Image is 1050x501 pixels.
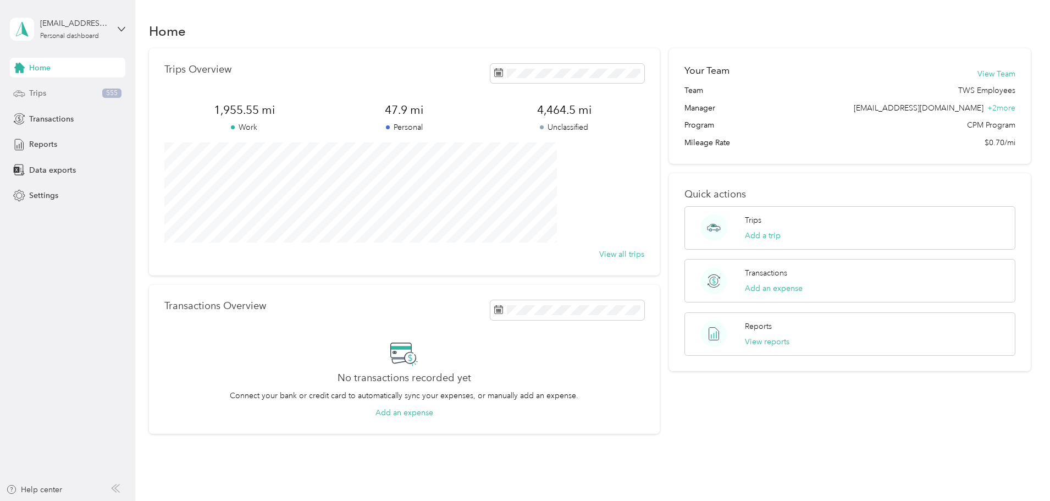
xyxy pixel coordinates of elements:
[854,103,983,113] span: [EMAIL_ADDRESS][DOMAIN_NAME]
[684,119,714,131] span: Program
[102,89,121,98] span: 555
[29,87,46,99] span: Trips
[29,164,76,176] span: Data exports
[745,321,772,332] p: Reports
[230,390,578,401] p: Connect your bank or credit card to automatically sync your expenses, or manually add an expense.
[40,18,109,29] div: [EMAIL_ADDRESS][DOMAIN_NAME]
[164,122,324,133] p: Work
[684,102,715,114] span: Manager
[484,102,644,118] span: 4,464.5 mi
[375,407,433,419] button: Add an expense
[29,62,51,74] span: Home
[29,113,74,125] span: Transactions
[484,122,644,133] p: Unclassified
[684,64,730,78] h2: Your Team
[149,25,186,37] h1: Home
[164,102,324,118] span: 1,955.55 mi
[164,64,231,75] p: Trips Overview
[684,85,703,96] span: Team
[29,190,58,201] span: Settings
[985,137,1015,148] span: $0.70/mi
[684,189,1015,200] p: Quick actions
[40,33,99,40] div: Personal dashboard
[958,85,1015,96] span: TWS Employees
[164,300,266,312] p: Transactions Overview
[745,336,789,348] button: View reports
[745,230,781,241] button: Add a trip
[987,103,1015,113] span: + 2 more
[324,122,484,133] p: Personal
[988,439,1050,501] iframe: Everlance-gr Chat Button Frame
[977,68,1015,80] button: View Team
[599,249,644,260] button: View all trips
[967,119,1015,131] span: CPM Program
[338,372,471,384] h2: No transactions recorded yet
[29,139,57,150] span: Reports
[745,214,761,226] p: Trips
[324,102,484,118] span: 47.9 mi
[745,267,787,279] p: Transactions
[684,137,730,148] span: Mileage Rate
[6,484,62,496] button: Help center
[745,283,803,294] button: Add an expense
